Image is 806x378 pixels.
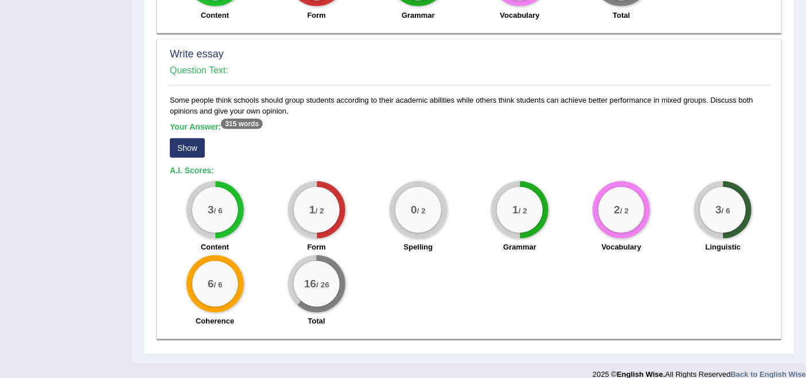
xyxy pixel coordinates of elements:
[307,10,326,21] label: Form
[722,206,730,215] small: / 6
[614,203,620,216] big: 2
[500,10,539,21] label: Vocabulary
[308,315,325,326] label: Total
[715,203,722,216] big: 3
[417,206,426,215] small: / 2
[309,203,316,216] big: 1
[213,280,222,289] small: / 6
[201,10,229,21] label: Content
[512,203,519,216] big: 1
[221,119,263,129] sup: 315 words
[503,241,536,252] label: Grammar
[307,241,326,252] label: Form
[706,241,741,252] label: Linguistic
[170,138,205,158] button: Show
[304,278,316,290] big: 16
[402,10,435,21] label: Grammar
[201,241,229,252] label: Content
[316,206,324,215] small: / 2
[316,280,329,289] small: / 26
[411,203,417,216] big: 0
[404,241,433,252] label: Spelling
[208,278,214,290] big: 6
[167,95,771,333] div: Some people think schools should group students according to their academic abilities while other...
[208,203,214,216] big: 3
[519,206,527,215] small: / 2
[170,65,768,76] h4: Question Text:
[170,166,214,175] b: A.I. Scores:
[602,241,641,252] label: Vocabulary
[196,315,234,326] label: Coherence
[213,206,222,215] small: / 6
[170,122,263,131] b: Your Answer:
[170,49,768,60] h2: Write essay
[620,206,629,215] small: / 2
[613,10,630,21] label: Total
